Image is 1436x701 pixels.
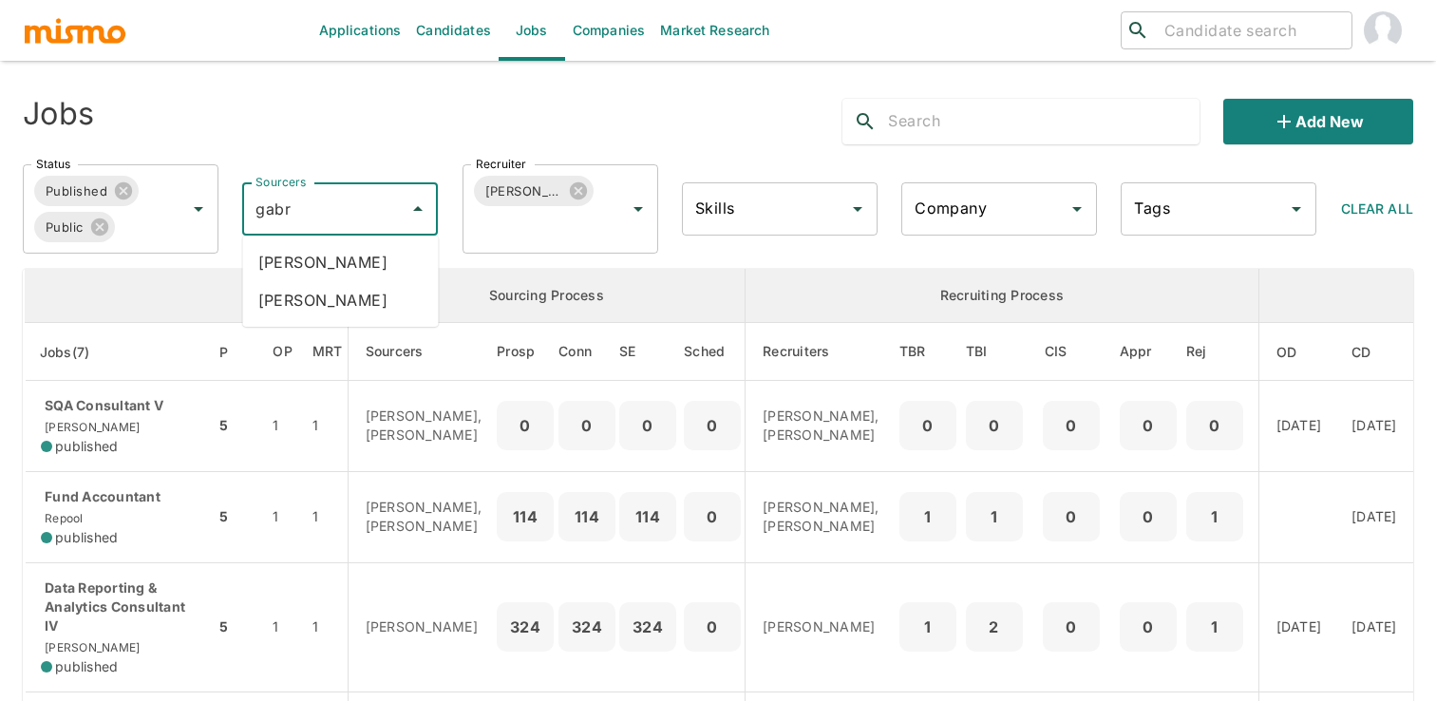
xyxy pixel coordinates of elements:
button: Open [844,196,871,222]
p: 0 [691,412,733,439]
p: 1 [907,503,949,530]
span: Jobs(7) [40,341,115,364]
p: [PERSON_NAME] [763,617,879,636]
span: Repool [41,511,84,525]
th: Client Interview Scheduled [1028,323,1115,381]
p: 114 [504,503,546,530]
p: 0 [1127,614,1169,640]
span: [PERSON_NAME] [41,640,140,654]
span: OD [1276,341,1322,364]
th: Sched [680,323,746,381]
p: [PERSON_NAME] [366,617,482,636]
p: 114 [627,503,669,530]
td: 5 [215,471,257,562]
button: Close [405,196,431,222]
th: Approved [1115,323,1181,381]
p: 1 [907,614,949,640]
p: 0 [691,614,733,640]
p: 0 [566,412,608,439]
li: [PERSON_NAME] [243,243,439,281]
p: 0 [973,412,1015,439]
div: Public [34,212,115,242]
td: [DATE] [1336,381,1412,472]
span: Published [34,180,119,202]
button: Open [1064,196,1090,222]
p: Fund Accountant [41,487,199,506]
td: [DATE] [1258,381,1336,472]
p: 0 [691,503,733,530]
span: CD [1351,341,1396,364]
p: 114 [566,503,608,530]
input: Candidate search [1157,17,1344,44]
th: Sourcers [348,323,497,381]
span: P [219,341,253,364]
p: 0 [907,412,949,439]
td: 1 [257,471,308,562]
p: 0 [627,412,669,439]
p: 0 [1127,503,1169,530]
p: 0 [504,412,546,439]
th: Sent Emails [615,323,680,381]
td: [DATE] [1258,562,1336,692]
th: Rejected [1181,323,1259,381]
td: 1 [257,381,308,472]
th: Sourcing Process [348,269,746,323]
td: [DATE] [1336,562,1412,692]
span: Clear All [1341,200,1413,217]
th: Recruiting Process [746,269,1259,323]
span: Public [34,217,95,238]
p: 0 [1050,614,1092,640]
th: To Be Interviewed [961,323,1028,381]
h4: Jobs [23,95,94,133]
span: published [55,528,118,547]
span: published [55,657,118,676]
th: To Be Reviewed [895,323,961,381]
p: 2 [973,614,1015,640]
div: Published [34,176,139,206]
p: SQA Consultant V [41,396,199,415]
span: [PERSON_NAME] [41,420,140,434]
td: 1 [308,381,348,472]
label: Sourcers [255,174,306,190]
th: Priority [215,323,257,381]
input: Search [888,106,1199,137]
p: 0 [1050,503,1092,530]
th: Onboarding Date [1258,323,1336,381]
p: 0 [1194,412,1236,439]
p: 0 [1050,412,1092,439]
td: 1 [308,471,348,562]
p: [PERSON_NAME], [PERSON_NAME] [763,407,879,445]
p: [PERSON_NAME], [PERSON_NAME] [366,407,482,445]
button: Add new [1223,99,1413,144]
th: Market Research Total [308,323,348,381]
li: [PERSON_NAME] [243,281,439,319]
button: Open [625,196,652,222]
img: Gabriel Hernandez [1364,11,1402,49]
td: 5 [215,381,257,472]
td: 1 [257,562,308,692]
td: 5 [215,562,257,692]
th: Connections [558,323,615,381]
div: [PERSON_NAME] [474,176,594,206]
th: Prospects [497,323,558,381]
th: Recruiters [746,323,895,381]
td: 1 [308,562,348,692]
p: 324 [627,614,669,640]
span: [PERSON_NAME] [474,180,574,202]
p: [PERSON_NAME], [PERSON_NAME] [763,498,879,536]
label: Status [36,156,70,172]
p: 324 [504,614,546,640]
p: 1 [1194,614,1236,640]
p: 1 [1194,503,1236,530]
p: 1 [973,503,1015,530]
p: [PERSON_NAME], [PERSON_NAME] [366,498,482,536]
th: Open Positions [257,323,308,381]
label: Recruiter [476,156,526,172]
button: Open [185,196,212,222]
td: [DATE] [1336,471,1412,562]
p: 0 [1127,412,1169,439]
p: 324 [566,614,608,640]
th: Created At [1336,323,1412,381]
button: search [842,99,888,144]
button: Open [1283,196,1310,222]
